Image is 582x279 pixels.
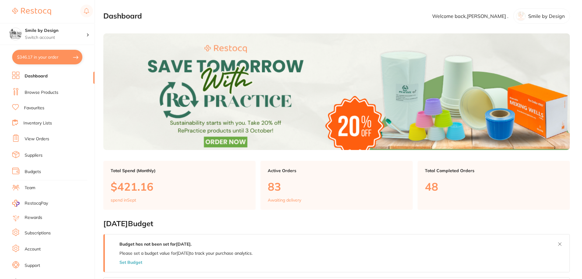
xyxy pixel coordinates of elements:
[12,8,51,15] img: Restocq Logo
[25,73,48,79] a: Dashboard
[25,215,42,221] a: Rewards
[25,230,51,236] a: Subscriptions
[111,168,248,173] p: Total Spend (Monthly)
[425,180,563,193] p: 48
[528,13,565,19] p: Smile by Design
[103,12,142,20] h2: Dashboard
[268,198,301,202] p: Awaiting delivery
[25,169,41,175] a: Budgets
[12,200,19,207] img: RestocqPay
[111,180,248,193] p: $421.16
[119,241,191,247] strong: Budget has not been set for [DATE] .
[25,35,86,41] p: Switch account
[103,219,570,228] h2: [DATE] Budget
[24,105,44,111] a: Favourites
[12,200,48,207] a: RestocqPay
[25,246,41,252] a: Account
[418,161,570,210] a: Total Completed Orders48
[25,90,58,96] a: Browse Products
[260,161,413,210] a: Active Orders83Awaiting delivery
[103,33,570,150] img: Dashboard
[432,13,508,19] p: Welcome back, [PERSON_NAME] .
[12,50,82,64] button: $346.17 in your order
[425,168,563,173] p: Total Completed Orders
[25,136,49,142] a: View Orders
[25,185,35,191] a: Team
[25,200,48,206] span: RestocqPay
[119,260,142,265] button: Set Budget
[103,161,256,210] a: Total Spend (Monthly)$421.16spend inSept
[25,263,40,269] a: Support
[268,168,405,173] p: Active Orders
[111,198,136,202] p: spend in Sept
[9,28,22,40] img: Smile by Design
[25,28,86,34] h4: Smile by Design
[25,152,43,158] a: Suppliers
[268,180,405,193] p: 83
[119,251,253,256] p: Please set a budget value for [DATE] to track your purchase analytics.
[23,120,52,126] a: Inventory Lists
[12,5,51,19] a: Restocq Logo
